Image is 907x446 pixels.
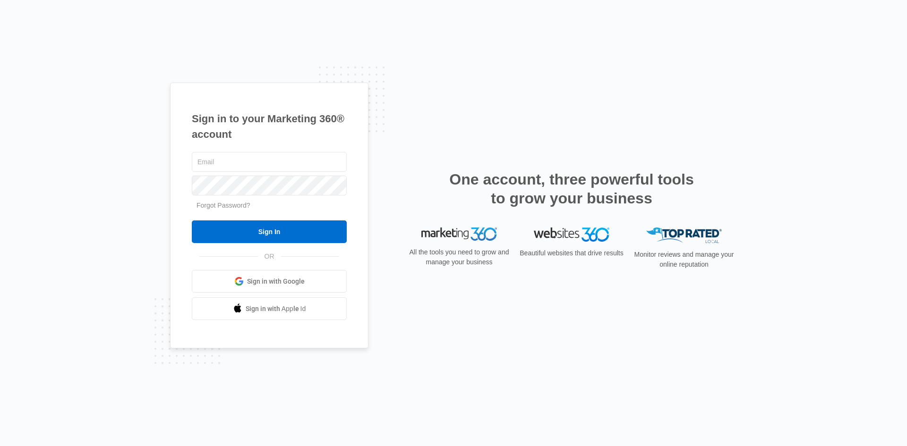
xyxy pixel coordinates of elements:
[406,247,512,267] p: All the tools you need to grow and manage your business
[197,202,250,209] a: Forgot Password?
[258,252,281,261] span: OR
[246,304,306,314] span: Sign in with Apple Id
[192,111,347,142] h1: Sign in to your Marketing 360® account
[421,227,497,241] img: Marketing 360
[192,270,347,293] a: Sign in with Google
[192,152,347,172] input: Email
[192,297,347,320] a: Sign in with Apple Id
[446,170,697,208] h2: One account, three powerful tools to grow your business
[534,227,609,241] img: Websites 360
[192,220,347,243] input: Sign In
[519,248,625,258] p: Beautiful websites that drive results
[646,227,722,243] img: Top Rated Local
[247,277,305,286] span: Sign in with Google
[631,250,737,269] p: Monitor reviews and manage your online reputation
